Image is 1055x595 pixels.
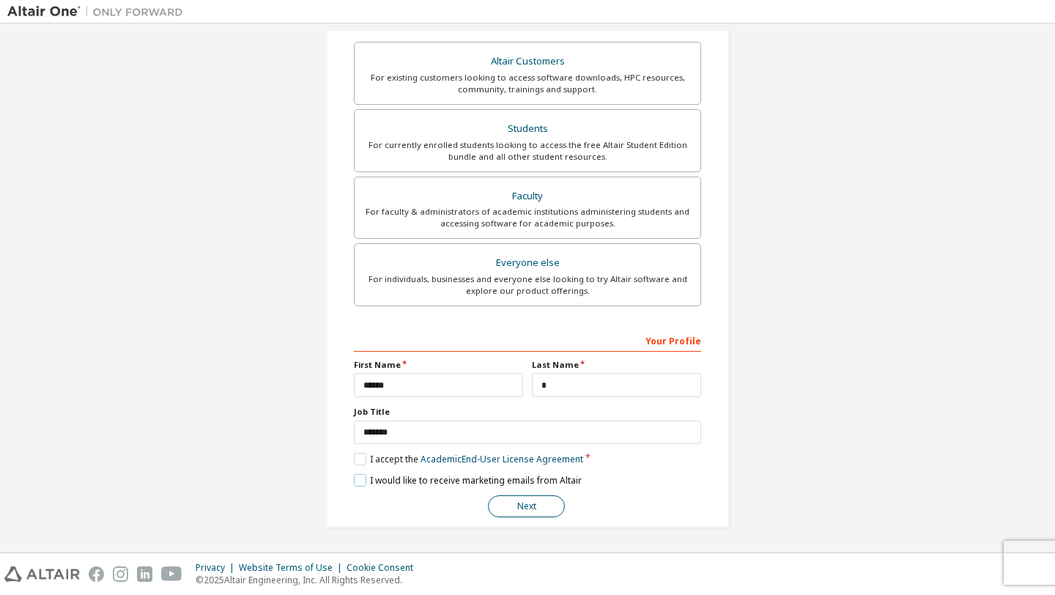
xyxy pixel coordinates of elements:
label: I would like to receive marketing emails from Altair [354,474,582,487]
div: For currently enrolled students looking to access the free Altair Student Edition bundle and all ... [363,139,692,163]
img: altair_logo.svg [4,566,80,582]
label: Last Name [532,359,701,371]
label: Job Title [354,406,701,418]
div: Students [363,119,692,139]
div: Privacy [196,562,239,574]
img: facebook.svg [89,566,104,582]
a: Academic End-User License Agreement [421,453,583,465]
p: © 2025 Altair Engineering, Inc. All Rights Reserved. [196,574,422,586]
div: Everyone else [363,253,692,273]
button: Next [488,495,565,517]
img: Altair One [7,4,190,19]
div: For existing customers looking to access software downloads, HPC resources, community, trainings ... [363,72,692,95]
div: For faculty & administrators of academic institutions administering students and accessing softwa... [363,206,692,229]
div: Altair Customers [363,51,692,72]
img: instagram.svg [113,566,128,582]
label: I accept the [354,453,583,465]
img: youtube.svg [161,566,182,582]
div: Cookie Consent [347,562,422,574]
div: Faculty [363,186,692,207]
label: First Name [354,359,523,371]
img: linkedin.svg [137,566,152,582]
div: Your Profile [354,328,701,352]
div: For individuals, businesses and everyone else looking to try Altair software and explore our prod... [363,273,692,297]
div: Website Terms of Use [239,562,347,574]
